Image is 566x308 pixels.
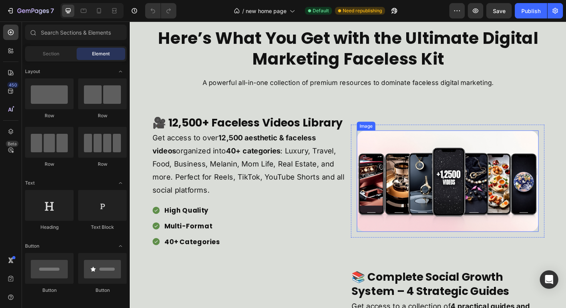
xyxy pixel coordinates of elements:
h2: 🎥 12,500+ Faceless Videos Library [23,99,228,115]
div: Image [242,107,258,114]
div: Button [78,287,127,294]
strong: 12,500 aesthetic & faceless videos [24,118,197,142]
span: Element [92,50,110,57]
h2: Here’s What You Get with the Ultimate Digital Marketing Faceless Kit [12,6,450,52]
span: Button [25,243,39,250]
button: Save [486,3,512,18]
div: Heading [25,224,74,231]
span: Toggle open [114,240,127,252]
div: Row [25,161,74,168]
div: Row [25,112,74,119]
div: Open Intercom Messenger [540,270,558,289]
p: Get access to over organized into : Luxury, Travel, Food, Business, Melanin, Mom Life, Real Estat... [24,116,227,185]
button: Publish [515,3,547,18]
h2: 📚 Complete Social Growth System – 4 Strategic Guides [234,262,439,294]
span: Text [25,180,35,186]
span: new home page [246,7,286,15]
span: Section [43,50,59,57]
input: Search Sections & Elements [25,25,127,40]
span: Save [493,8,506,14]
span: Layout [25,68,40,75]
iframe: Design area [130,22,566,308]
img: gempages_584649487692071493-f3461189-2de7-486c-85bd-9545077dcaf1.png [240,115,433,223]
span: Need republishing [343,7,382,14]
span: / [242,7,244,15]
p: Multi-Format [37,212,95,221]
div: Row [78,161,127,168]
span: Toggle open [114,65,127,78]
p: 7 [50,6,54,15]
p: High Quality [37,195,95,205]
div: Text Block [78,224,127,231]
button: 7 [3,3,57,18]
div: 450 [7,82,18,88]
div: Undo/Redo [145,3,176,18]
div: Publish [521,7,541,15]
p: A powerful all-in-one collection of premium resources to dominate faceless digital marketing. [12,59,450,71]
div: Button [25,287,74,294]
strong: 40+ categories [102,132,159,142]
div: Row [78,112,127,119]
div: Beta [6,141,18,147]
p: 40+ Categories [37,228,95,238]
span: Default [313,7,329,14]
span: Toggle open [114,177,127,189]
